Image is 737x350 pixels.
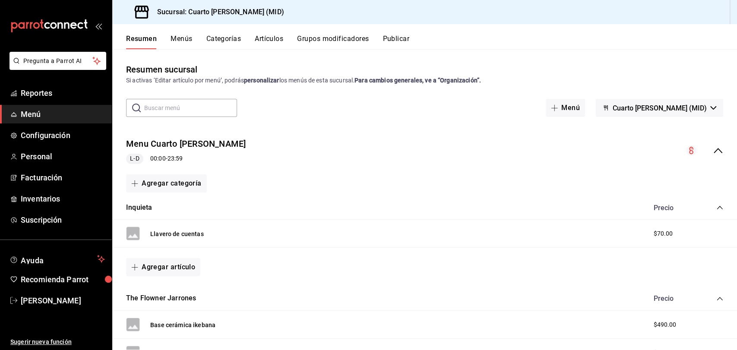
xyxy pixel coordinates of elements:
span: Recomienda Parrot [21,274,105,285]
button: Inquieta [126,203,152,213]
button: collapse-category-row [716,204,723,211]
a: Pregunta a Parrot AI [6,63,106,72]
strong: Para cambios generales, ve a “Organización”. [354,77,481,84]
div: navigation tabs [126,35,737,49]
button: collapse-category-row [716,295,723,302]
span: Sugerir nueva función [10,337,105,347]
span: Ayuda [21,254,94,264]
span: Cuarto [PERSON_NAME] (MID) [613,104,707,112]
span: $70.00 [653,229,673,238]
input: Buscar menú [144,99,237,117]
button: Artículos [255,35,283,49]
span: Suscripción [21,214,105,226]
button: Agregar artículo [126,258,200,276]
div: Precio [645,294,700,303]
button: Pregunta a Parrot AI [9,52,106,70]
button: Cuarto [PERSON_NAME] (MID) [595,99,723,117]
span: Inventarios [21,193,105,205]
div: Si activas ‘Editar artículo por menú’, podrás los menús de esta sucursal. [126,76,723,85]
span: Configuración [21,129,105,141]
span: $490.00 [653,320,676,329]
button: Grupos modificadores [297,35,369,49]
button: Agregar categoría [126,174,207,192]
button: Menu Cuarto [PERSON_NAME] [126,138,246,150]
div: 00:00 - 23:59 [126,154,246,164]
button: Base cerámica ikebana [150,321,215,329]
h3: Sucursal: Cuarto [PERSON_NAME] (MID) [150,7,284,17]
span: Reportes [21,87,105,99]
span: Personal [21,151,105,162]
strong: personalizar [244,77,279,84]
button: The Flowner Jarrones [126,293,196,303]
span: Menú [21,108,105,120]
span: Pregunta a Parrot AI [23,57,93,66]
button: Categorías [206,35,241,49]
div: Resumen sucursal [126,63,197,76]
div: Precio [645,204,700,212]
span: L-D [127,154,142,163]
button: Publicar [383,35,409,49]
button: open_drawer_menu [95,22,102,29]
span: Facturación [21,172,105,183]
button: Menús [171,35,192,49]
div: collapse-menu-row [112,131,737,171]
span: [PERSON_NAME] [21,295,105,306]
button: Llavero de cuentas [150,230,204,238]
button: Menú [546,99,585,117]
button: Resumen [126,35,157,49]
